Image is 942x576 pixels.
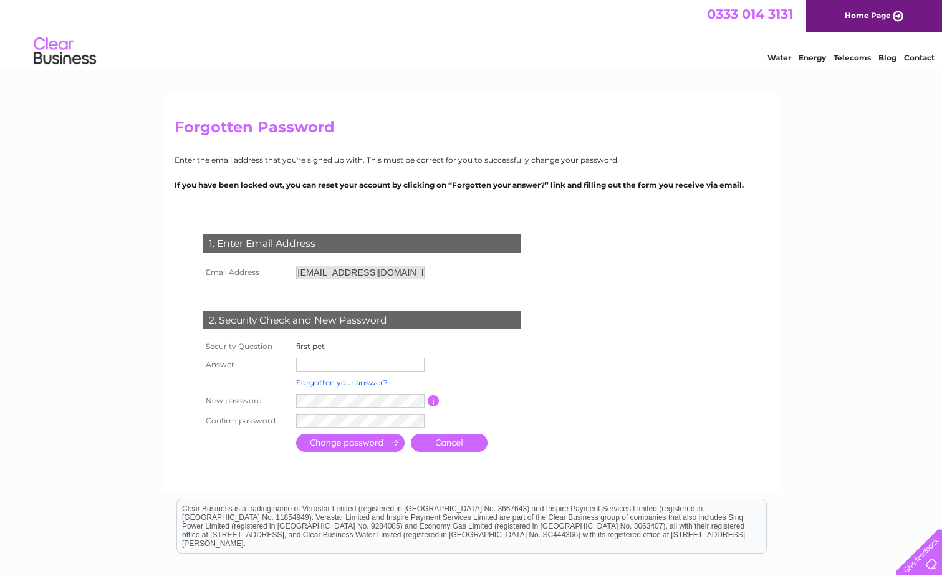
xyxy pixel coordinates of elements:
[33,32,97,70] img: logo.png
[199,411,293,431] th: Confirm password
[878,53,896,62] a: Blog
[203,311,521,330] div: 2. Security Check and New Password
[904,53,935,62] a: Contact
[296,434,405,452] input: Submit
[177,7,766,60] div: Clear Business is a trading name of Verastar Limited (registered in [GEOGRAPHIC_DATA] No. 3667643...
[175,118,768,142] h2: Forgotten Password
[707,6,793,22] a: 0333 014 3131
[199,262,293,282] th: Email Address
[296,378,388,387] a: Forgotten your answer?
[296,342,325,351] label: first pet
[175,154,768,166] p: Enter the email address that you're signed up with. This must be correct for you to successfully ...
[199,391,293,411] th: New password
[428,395,440,406] input: Information
[199,355,293,375] th: Answer
[411,434,488,452] a: Cancel
[199,338,293,355] th: Security Question
[175,179,768,191] p: If you have been locked out, you can reset your account by clicking on “Forgotten your answer?” l...
[203,234,521,253] div: 1. Enter Email Address
[834,53,871,62] a: Telecoms
[767,53,791,62] a: Water
[799,53,826,62] a: Energy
